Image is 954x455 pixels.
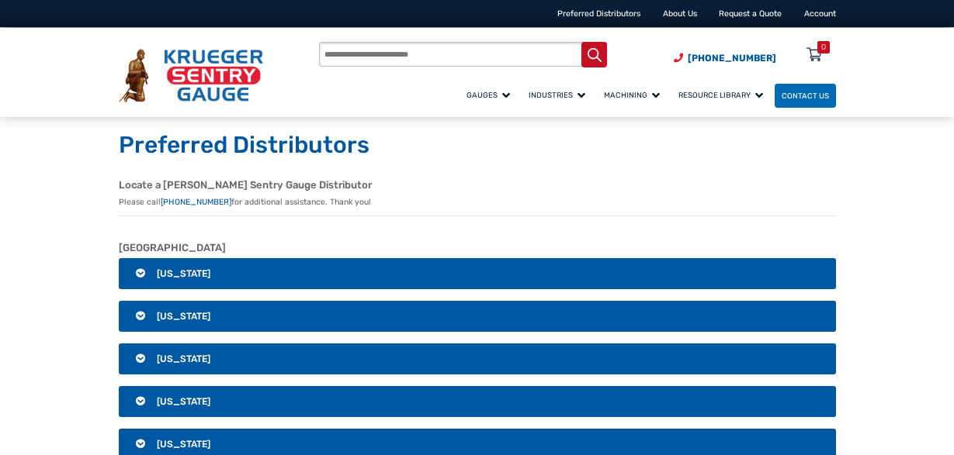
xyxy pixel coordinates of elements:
span: Contact Us [782,91,829,100]
div: 0 [821,41,826,53]
a: Gauges [460,81,522,109]
p: Please call for additional assistance. Thank you! [119,196,836,209]
span: [US_STATE] [157,439,210,450]
span: Machining [604,91,660,99]
img: Krueger Sentry Gauge [119,49,263,102]
a: [PHONE_NUMBER] [161,197,231,207]
h2: Locate a [PERSON_NAME] Sentry Gauge Distributor [119,179,836,191]
span: [US_STATE] [157,311,210,322]
a: Machining [597,81,671,109]
a: Resource Library [671,81,775,109]
a: Industries [522,81,597,109]
span: [US_STATE] [157,353,210,364]
a: About Us [663,9,697,19]
span: [PHONE_NUMBER] [688,53,776,64]
a: Preferred Distributors [557,9,640,19]
a: Phone Number (920) 434-8860 [674,51,776,65]
h1: Preferred Distributors [119,131,836,160]
span: Gauges [467,91,510,99]
span: Resource Library [678,91,763,99]
span: Industries [529,91,585,99]
span: [US_STATE] [157,268,210,279]
span: [US_STATE] [157,396,210,407]
a: Request a Quote [719,9,782,19]
h2: [GEOGRAPHIC_DATA] [119,242,836,254]
a: Contact Us [775,84,836,108]
a: Account [804,9,836,19]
